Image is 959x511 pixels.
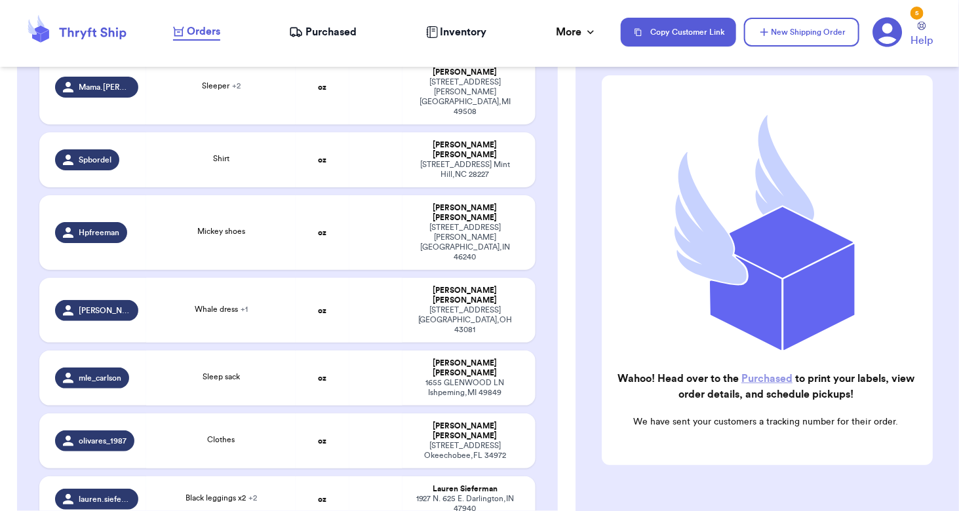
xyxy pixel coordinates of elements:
div: [PERSON_NAME] [PERSON_NAME] [410,358,520,378]
div: Lauren Sieferman [410,484,520,494]
strong: oz [318,83,326,91]
span: lauren.sieferman [79,494,130,504]
div: 5 [910,7,924,20]
span: Black leggings x2 [186,494,257,502]
strong: oz [318,374,326,382]
span: Orders [187,24,220,39]
strong: oz [318,229,326,237]
span: + 2 [232,82,241,90]
a: Inventory [426,24,487,40]
div: [STREET_ADDRESS][PERSON_NAME] [GEOGRAPHIC_DATA] , IN 46240 [410,223,520,262]
span: + 1 [241,305,248,313]
span: Clothes [207,436,235,444]
span: Hpfreeman [79,227,119,238]
a: Orders [173,24,220,41]
span: olivares_1987 [79,436,127,446]
strong: oz [318,437,326,445]
span: Shirt [213,155,229,162]
div: [STREET_ADDRESS] Okeechobee , FL 34972 [410,441,520,461]
a: Purchased [289,24,357,40]
div: [PERSON_NAME] [PERSON_NAME] [410,58,520,77]
a: 5 [872,17,903,47]
div: [PERSON_NAME] [PERSON_NAME] [410,421,520,441]
span: Mama.[PERSON_NAME] [79,82,130,92]
a: Help [910,22,933,48]
span: + 2 [248,494,257,502]
span: [PERSON_NAME] [79,305,130,316]
div: [PERSON_NAME] [PERSON_NAME] [410,286,520,305]
strong: oz [318,156,326,164]
div: [PERSON_NAME] [PERSON_NAME] [410,203,520,223]
span: Purchased [305,24,357,40]
span: Sleep sack [203,373,240,381]
span: mle_carlson [79,373,121,383]
div: More [556,24,597,40]
span: Help [910,33,933,48]
div: 1655 GLENWOOD LN Ishpeming , MI 49849 [410,378,520,398]
div: [PERSON_NAME] [PERSON_NAME] [410,140,520,160]
button: New Shipping Order [744,18,859,47]
div: [STREET_ADDRESS][PERSON_NAME] [GEOGRAPHIC_DATA] , MI 49508 [410,77,520,117]
span: Spbordel [79,155,111,165]
strong: oz [318,495,326,503]
strong: oz [318,307,326,314]
button: Copy Customer Link [621,18,736,47]
h2: Wahoo! Head over to the to print your labels, view order details, and schedule pickups! [612,371,920,402]
span: Whale dress [195,305,248,313]
a: Purchased [741,373,793,384]
div: [STREET_ADDRESS] Mint Hill , NC 28227 [410,160,520,180]
span: Inventory [440,24,487,40]
div: [STREET_ADDRESS] [GEOGRAPHIC_DATA] , OH 43081 [410,305,520,335]
span: Sleeper [202,82,241,90]
p: We have sent your customers a tracking number for their order. [612,415,920,428]
span: Mickey shoes [197,227,245,235]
